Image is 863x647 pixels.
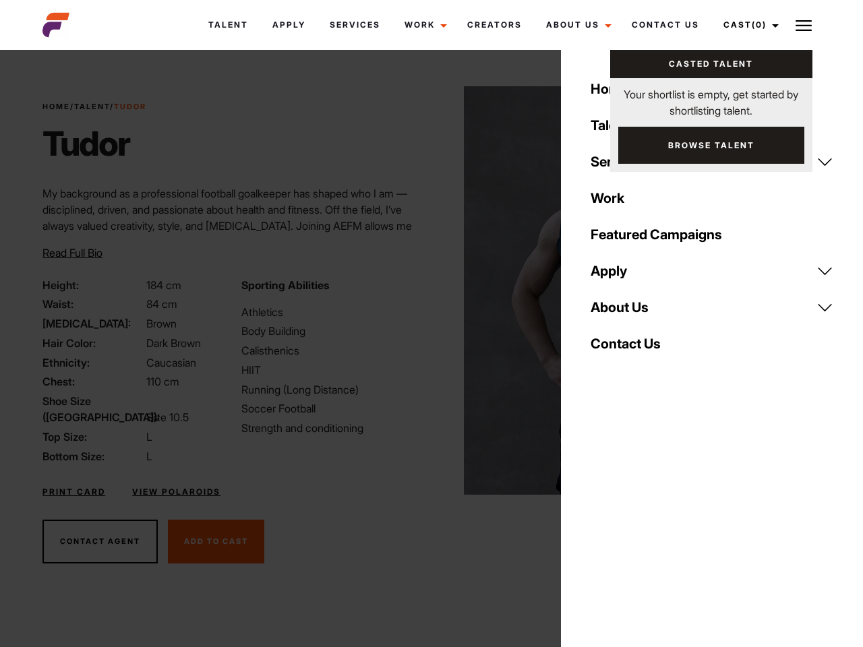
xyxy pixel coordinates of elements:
a: Talent [583,107,841,144]
a: Featured Campaigns [583,216,841,253]
li: HIIT [241,362,423,378]
li: Calisthenics [241,342,423,359]
li: Soccer Football [241,400,423,417]
h1: Tudor [42,123,146,164]
strong: Sporting Abilities [241,278,329,292]
a: Apply [260,7,318,43]
a: View Polaroids [132,486,220,498]
span: 84 cm [146,297,177,311]
a: Contact Us [620,7,711,43]
a: Contact Us [583,326,841,362]
a: Work [583,180,841,216]
a: Print Card [42,486,105,498]
span: 110 cm [146,375,179,388]
img: cropped-aefm-brand-fav-22-square.png [42,11,69,38]
li: Strength and conditioning [241,420,423,436]
span: 184 cm [146,278,181,292]
span: (0) [752,20,767,30]
span: Brown [146,317,177,330]
span: Read Full Bio [42,246,102,259]
span: Top Size: [42,429,144,445]
span: Bottom Size: [42,448,144,464]
a: Creators [455,7,534,43]
a: Home [583,71,841,107]
p: Your shortlist is empty, get started by shortlisting talent. [610,78,812,119]
strong: Tudor [114,102,146,111]
img: Burger icon [796,18,812,34]
span: Shoe Size ([GEOGRAPHIC_DATA]): [42,393,144,425]
a: Talent [196,7,260,43]
p: My background as a professional football goalkeeper has shaped who I am — disciplined, driven, an... [42,185,423,266]
a: Talent [74,102,110,111]
li: Athletics [241,304,423,320]
li: Running (Long Distance) [241,381,423,398]
button: Contact Agent [42,520,158,564]
a: About Us [534,7,620,43]
span: Add To Cast [184,536,248,546]
li: Body Building [241,323,423,339]
a: Browse Talent [618,127,804,164]
span: / / [42,101,146,113]
a: Home [42,102,70,111]
span: Chest: [42,373,144,390]
button: Add To Cast [168,520,264,564]
a: About Us [583,289,841,326]
a: Services [583,144,841,180]
a: Work [392,7,455,43]
span: [MEDICAL_DATA]: [42,315,144,332]
button: Read Full Bio [42,245,102,261]
span: L [146,430,152,443]
span: Hair Color: [42,335,144,351]
a: Apply [583,253,841,289]
span: Waist: [42,296,144,312]
span: Ethnicity: [42,355,144,371]
span: Caucasian [146,356,196,369]
a: Cast(0) [711,7,787,43]
a: Casted Talent [610,50,812,78]
span: Dark Brown [146,336,201,350]
span: Size 10.5 [146,410,189,424]
span: Height: [42,277,144,293]
span: L [146,450,152,463]
a: Services [318,7,392,43]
